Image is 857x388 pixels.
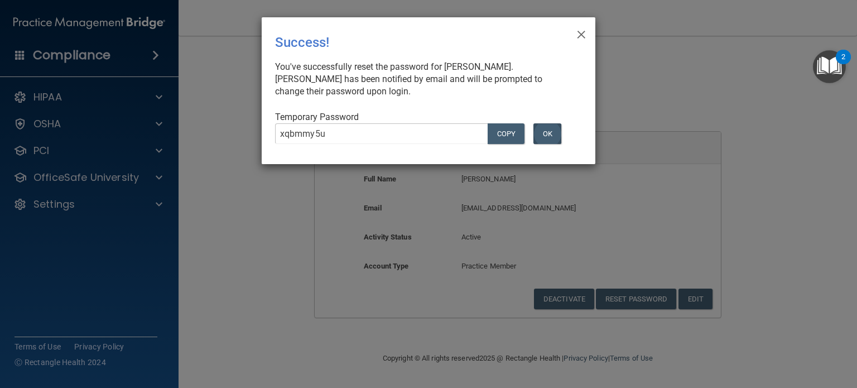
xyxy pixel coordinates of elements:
[813,50,846,83] button: Open Resource Center, 2 new notifications
[488,123,524,144] button: COPY
[841,57,845,71] div: 2
[533,123,561,144] button: OK
[275,61,573,98] div: You've successfully reset the password for [PERSON_NAME]. [PERSON_NAME] has been notified by emai...
[275,112,359,122] span: Temporary Password
[576,22,586,44] span: ×
[275,26,536,59] div: Success!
